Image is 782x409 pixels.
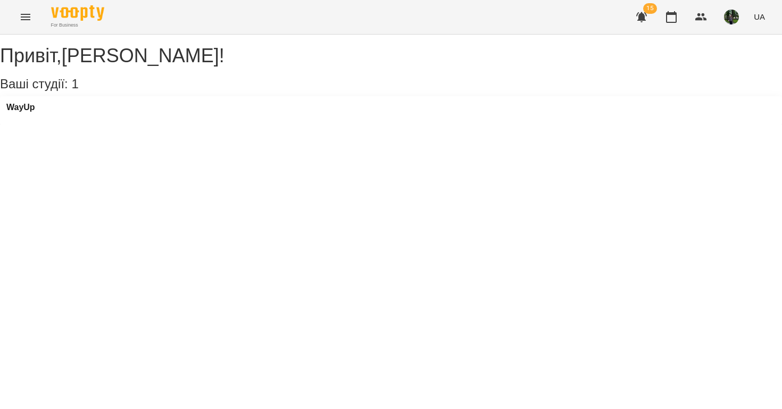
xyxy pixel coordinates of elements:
span: UA [754,11,765,22]
button: UA [750,7,769,27]
img: 295700936d15feefccb57b2eaa6bd343.jpg [724,10,739,24]
span: 15 [643,3,657,14]
a: WayUp [6,103,35,112]
img: Voopty Logo [51,5,104,21]
span: 1 [71,77,78,91]
button: Menu [13,4,38,30]
span: For Business [51,22,104,29]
